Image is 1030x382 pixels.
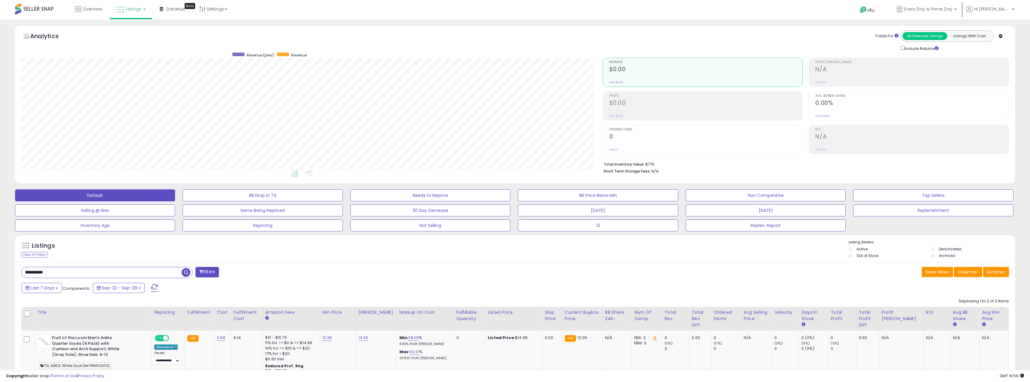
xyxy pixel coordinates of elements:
div: Fulfillment Cost [234,309,260,322]
div: 0 [665,346,689,351]
span: Listings [126,6,141,12]
div: Days In Stock [801,309,826,322]
span: OFF [168,336,178,341]
div: Totals For [875,33,899,39]
div: 6.14 [234,335,258,341]
div: N/A [926,335,946,341]
div: Cost [217,309,229,316]
small: Avg Win Price. [982,322,985,327]
div: 0 [714,335,741,341]
h2: 0.00% [815,99,1009,108]
label: Deactivated [939,246,961,252]
span: Ordered Items [609,128,803,131]
b: Fruit of the Loom Men's Ankle Quarter Socks (6 Pack) with Cushion and Arch Support, White (Gray S... [52,335,125,359]
div: 17% for > $20 [265,351,315,356]
span: ON [155,336,163,341]
div: Displaying 1 to 2 of 2 items [959,298,1009,304]
div: Num of Comp. [634,309,659,322]
small: Prev: $0.00 [609,114,623,118]
div: 5% for >= $0 & <= $14.99 [265,340,315,346]
button: Non Competitive [686,189,846,201]
div: 0 [831,335,856,341]
small: Prev: N/A [815,148,827,151]
button: BB Drop in 7d [183,189,343,201]
div: N/A [953,335,975,341]
div: [PERSON_NAME] [358,309,394,316]
small: (0%) [831,341,839,346]
b: Min: [399,335,408,341]
div: 10% for >= $15 & <= $20 [265,346,315,351]
small: (0%) [774,341,783,346]
div: $15 - $15.83 [265,368,315,374]
button: Needs to Reprice [350,189,510,201]
button: BB Price Below Min [518,189,678,201]
span: Sep-22 - Sep-28 [102,285,137,291]
div: 0 [714,346,741,351]
div: FBM: 0 [634,341,657,346]
div: N/A [744,335,767,341]
span: Every Day is Prime Day [904,6,952,12]
button: Not Selling [350,219,510,231]
div: 0 [831,346,856,351]
li: $776 [604,160,1004,167]
small: (0%) [801,341,810,346]
button: Save View [922,267,953,277]
span: 2025-10-6 16:59 GMT [1000,373,1024,379]
h2: $0.00 [609,99,803,108]
small: (0%) [665,341,673,346]
small: Amazon Fees. [265,316,269,321]
div: Markup on Cost [399,309,451,316]
div: Repricing [154,309,182,316]
div: $10 - $10.76 [265,335,315,340]
div: Include Returns [896,45,946,52]
small: Days In Stock. [801,322,805,327]
label: Out of Stock [856,253,878,258]
span: FOL.ANKLE.White.Dual.Def.FRM10001Q [38,362,111,369]
div: 0 [457,335,481,341]
th: The percentage added to the cost of goods (COGS) that forms the calculator for Min & Max prices. [397,307,454,331]
b: Reduced Prof. Rng. [265,363,305,368]
div: Total Rev. Diff. [692,309,709,328]
a: 92.01 [410,349,419,355]
div: N/A [605,335,627,341]
div: Clear All Filters [21,252,48,258]
a: Hi [PERSON_NAME] [966,6,1014,20]
div: 0.00 [692,335,706,341]
a: Help [855,2,887,20]
div: % [399,335,449,346]
div: 0 (0%) [801,346,828,351]
span: ROI [815,128,1009,131]
div: Fulfillment [187,309,212,316]
div: $14.99 [488,335,538,341]
div: Total Profit Diff. [859,309,877,328]
div: Fulfillable Quantity [457,309,483,322]
button: Items Being Repriced [183,204,343,216]
div: BB Share 24h. [605,309,629,322]
button: [DATE] [686,204,846,216]
a: Terms of Use [51,373,77,379]
span: DataHub [166,6,185,12]
button: Default [15,189,175,201]
p: Listing States: [849,240,1015,245]
div: $0.30 min [265,356,315,362]
span: Overview [83,6,102,12]
span: Last 7 Days [31,285,54,291]
span: Hi [PERSON_NAME] [974,6,1010,12]
button: [DATE] [518,204,678,216]
div: Amazon Fees [265,309,317,316]
small: Prev: 0 [609,148,618,151]
div: Ship Price [545,309,560,322]
small: Prev: N/A [815,81,827,84]
b: Short Term Storage Fees: [604,169,650,174]
b: Listed Price: [488,335,515,341]
a: Privacy Policy [78,373,104,379]
button: Filters [195,267,219,277]
a: 14.99 [358,335,368,341]
button: 12 [518,219,678,231]
button: Listings With Cost [947,32,992,40]
div: 0.00 [859,335,875,341]
span: 12.06 [577,335,587,341]
p: 8.80% Profit [PERSON_NAME] [399,342,449,346]
a: 3.88 [217,335,225,341]
button: 30 Day Decrease [350,204,510,216]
